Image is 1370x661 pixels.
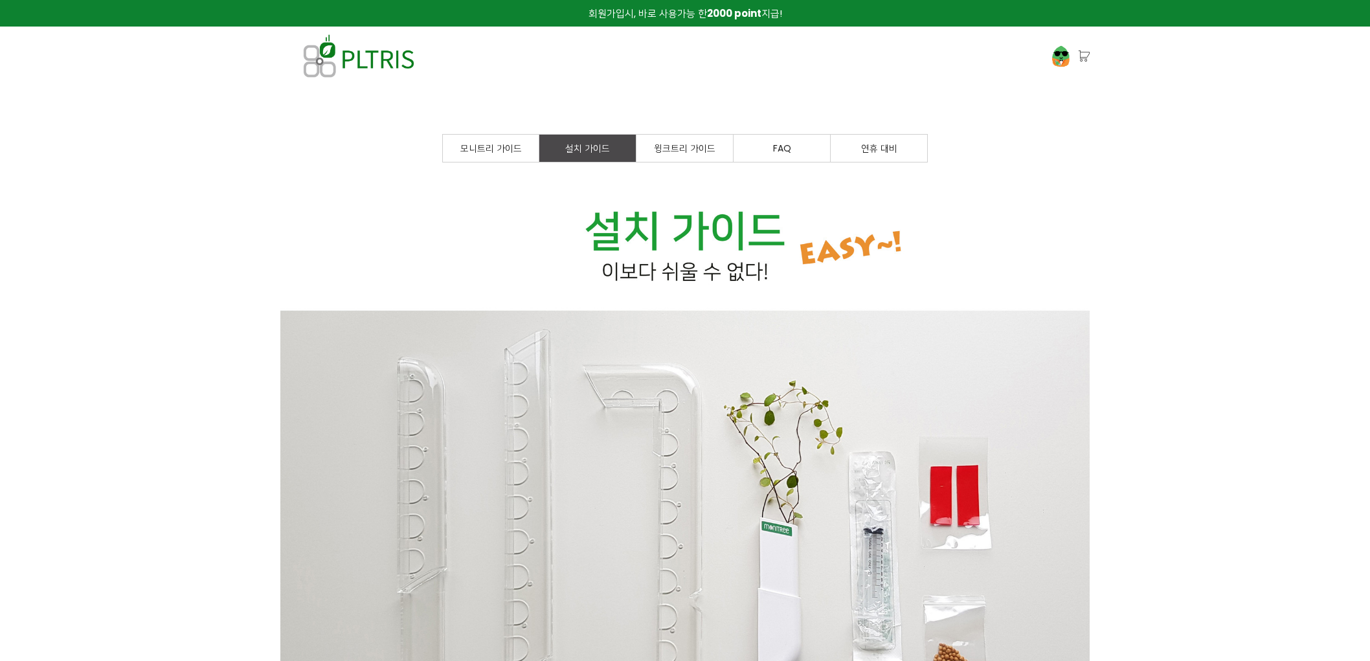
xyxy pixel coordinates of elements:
[654,142,715,155] span: 윙크트리 가이드
[589,6,782,20] span: 회원가입시, 바로 사용가능 한 지급!
[1049,45,1072,68] img: 프로필 이미지
[831,135,927,162] a: 연휴 대비
[443,135,539,162] a: 모니트리 가이드
[636,135,733,162] a: 윙크트리 가이드
[539,135,636,162] a: 설치 가이드
[565,142,610,155] span: 설치 가이드
[460,142,522,155] span: 모니트리 가이드
[707,6,761,20] strong: 2000 point
[734,135,830,162] a: FAQ
[861,142,897,155] span: 연휴 대비
[773,142,791,155] span: FAQ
